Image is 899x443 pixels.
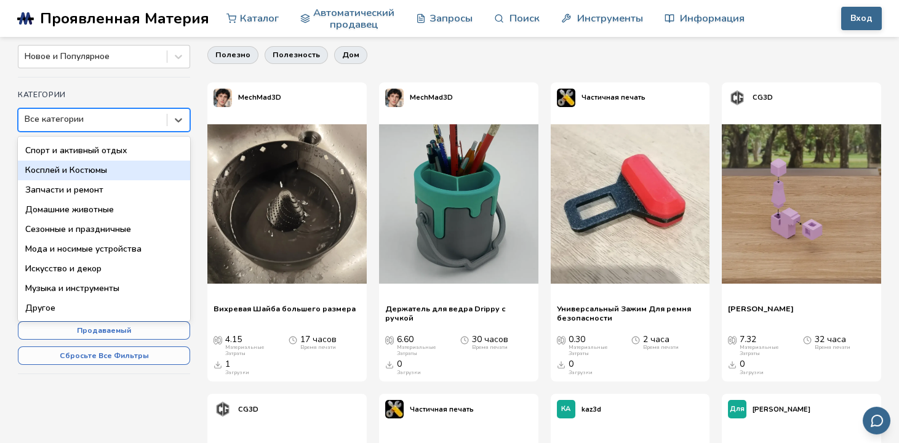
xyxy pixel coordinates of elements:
[240,12,279,24] ya-tr-span: Каталог
[379,82,459,113] a: Профиль MechMad3DMechMad3D
[581,403,601,416] ya-tr-span: kaz3d
[18,321,190,340] button: Продаваемый
[863,407,890,434] button: Отправить отзыв по электронной почте
[631,335,640,345] span: Среднее Время печати
[289,335,297,345] span: Среднее Время печати
[728,335,737,345] span: Средняя Стоимость
[472,344,508,351] ya-tr-span: Время печати
[557,89,575,107] img: Профиль PartsToPrint
[730,405,745,413] ya-tr-span: Для
[397,369,421,376] ya-tr-span: Загрузки
[397,344,436,357] ya-tr-span: Материальные Затраты
[815,344,850,351] ya-tr-span: Время печати
[385,303,506,323] ya-tr-span: Держатель для ведра Drippy с ручкой
[25,184,103,196] ya-tr-span: Запчасти и ремонт
[722,82,779,113] a: Профиль CG3DCG3D
[850,14,873,23] ya-tr-span: Вход
[430,12,473,24] ya-tr-span: Запросы
[509,12,540,24] ya-tr-span: Поиск
[215,50,250,59] ya-tr-span: полезно
[25,204,114,215] ya-tr-span: Домашние животные
[643,344,679,351] ya-tr-span: Время печати
[385,400,404,418] img: Профиль PartsToPrint
[557,303,691,323] ya-tr-span: Универсальный Зажим Для ремня безопасности
[25,282,119,294] ya-tr-span: Музыка и инструменты
[561,405,570,413] ya-tr-span: КА
[25,52,27,62] input: Новое и Популярное
[385,304,532,322] a: Держатель для ведра Drippy с ручкой
[397,359,421,375] div: 0
[207,46,258,63] button: полезно
[841,7,882,30] button: Вход
[225,344,264,357] ya-tr-span: Материальные Затраты
[25,302,55,314] ya-tr-span: Другое
[225,335,286,356] div: 4.15
[207,394,265,425] a: Профиль CG3DCG3D
[385,89,404,107] img: Профиль MechMad3D
[313,7,394,31] ya-tr-span: Автоматический продавец
[214,89,232,107] img: Профиль MechMad3D
[410,91,453,104] ya-tr-span: MechMad3D
[214,359,222,369] span: Загрузки
[569,369,593,376] ya-tr-span: Загрузки
[551,82,652,113] a: Профиль PartsToPrintЧастичная печать
[577,12,643,24] ya-tr-span: Инструменты
[214,303,356,314] ya-tr-span: Вихревая Шайба большего размера
[207,82,287,113] a: Профиль MechMad3DMechMad3D
[265,46,328,63] button: полезность
[77,326,131,335] ya-tr-span: Продаваемый
[300,344,336,351] ya-tr-span: Время печати
[569,344,607,357] ya-tr-span: Материальные Затраты
[225,359,249,375] div: 1
[753,403,810,416] ya-tr-span: [PERSON_NAME]
[740,344,778,357] ya-tr-span: Материальные Затраты
[334,46,367,63] button: дом
[18,90,66,100] ya-tr-span: Категории
[569,335,629,356] div: 0.30
[740,335,800,356] div: 7.32
[680,12,745,24] ya-tr-span: Информация
[557,359,565,369] span: Загрузки
[60,351,149,360] ya-tr-span: Сбросьте Все Фильтры
[273,50,320,59] ya-tr-span: полезность
[25,243,142,255] ya-tr-span: Мода и носимые устройства
[728,304,794,322] a: [PERSON_NAME]
[385,335,394,345] span: Средняя Стоимость
[385,359,394,369] span: Загрузки
[25,164,107,176] ya-tr-span: Косплей и Костюмы
[740,359,764,375] div: 0
[740,369,764,376] ya-tr-span: Загрузки
[40,8,209,29] ya-tr-span: Проявленная Материя
[238,91,281,104] ya-tr-span: MechMad3D
[397,335,457,356] div: 6.60
[225,369,249,376] ya-tr-span: Загрузки
[557,304,704,322] a: Универсальный Зажим Для ремня безопасности
[214,335,222,345] span: Средняя Стоимость
[728,89,746,107] img: Профиль CG3D
[643,335,669,345] ya-tr-span: 2 часа
[803,335,812,345] span: Среднее Время печати
[581,91,645,104] ya-tr-span: Частичная печать
[18,346,190,365] button: Сбросьте Все Фильтры
[410,403,474,416] ya-tr-span: Частичная печать
[728,303,794,314] ya-tr-span: [PERSON_NAME]
[25,263,102,274] ya-tr-span: Искусство и декор
[557,335,565,345] span: Средняя Стоимость
[25,114,27,124] input: Все категорииДетали и аксессуары для 3D-принтераАксессуары для электроники и устройствДом, кухня ...
[25,223,131,235] ya-tr-span: Сезонные и праздничные
[342,50,359,59] ya-tr-span: дом
[25,145,127,156] ya-tr-span: Спорт и активный отдых
[569,359,593,375] div: 0
[472,335,508,345] ya-tr-span: 30 часов
[815,335,846,345] ya-tr-span: 32 часа
[214,400,232,418] img: Профиль CG3D
[728,359,737,369] span: Загрузки
[460,335,469,345] span: Среднее Время печати
[753,91,773,104] ya-tr-span: CG3D
[379,394,480,425] a: Профиль PartsToPrintЧастичная печать
[300,335,337,345] ya-tr-span: 17 часов
[238,403,258,416] ya-tr-span: CG3D
[214,304,356,322] a: Вихревая Шайба большего размера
